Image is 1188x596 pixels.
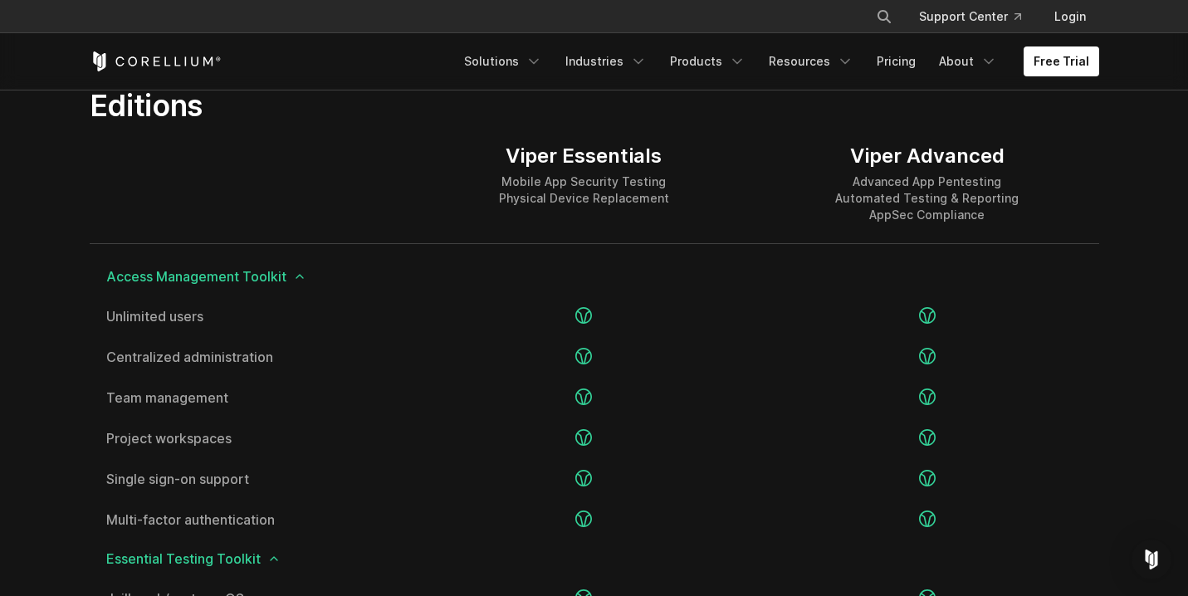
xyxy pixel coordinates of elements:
div: Navigation Menu [856,2,1099,32]
a: Login [1041,2,1099,32]
a: Single sign-on support [106,472,396,486]
div: Open Intercom Messenger [1132,540,1171,579]
span: Essential Testing Toolkit [106,552,1083,565]
div: Navigation Menu [454,46,1099,76]
button: Search [869,2,899,32]
h2: Editions [90,87,751,124]
a: Multi-factor authentication [106,513,396,526]
a: Resources [759,46,863,76]
a: Centralized administration [106,350,396,364]
a: Pricing [867,46,926,76]
div: Advanced App Pentesting Automated Testing & Reporting AppSec Compliance [835,173,1019,223]
div: Viper Essentials [499,144,669,169]
span: Access Management Toolkit [106,270,1083,283]
a: Industries [555,46,657,76]
div: Viper Advanced [835,144,1019,169]
a: Free Trial [1024,46,1099,76]
a: Project workspaces [106,432,396,445]
div: Mobile App Security Testing Physical Device Replacement [499,173,669,207]
a: Products [660,46,755,76]
a: Unlimited users [106,310,396,323]
a: Solutions [454,46,552,76]
a: Team management [106,391,396,404]
a: About [929,46,1007,76]
a: Corellium Home [90,51,222,71]
a: Support Center [906,2,1034,32]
